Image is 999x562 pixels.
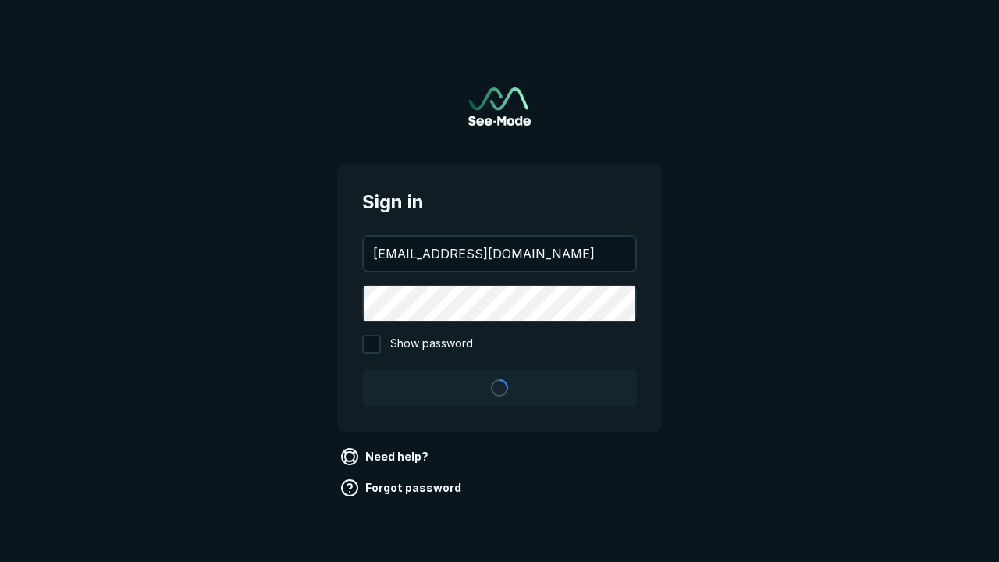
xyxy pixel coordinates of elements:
a: Go to sign in [468,87,531,126]
a: Forgot password [337,475,468,500]
span: Sign in [362,188,637,216]
a: Need help? [337,444,435,469]
span: Show password [390,335,473,354]
input: your@email.com [364,237,635,271]
img: See-Mode Logo [468,87,531,126]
